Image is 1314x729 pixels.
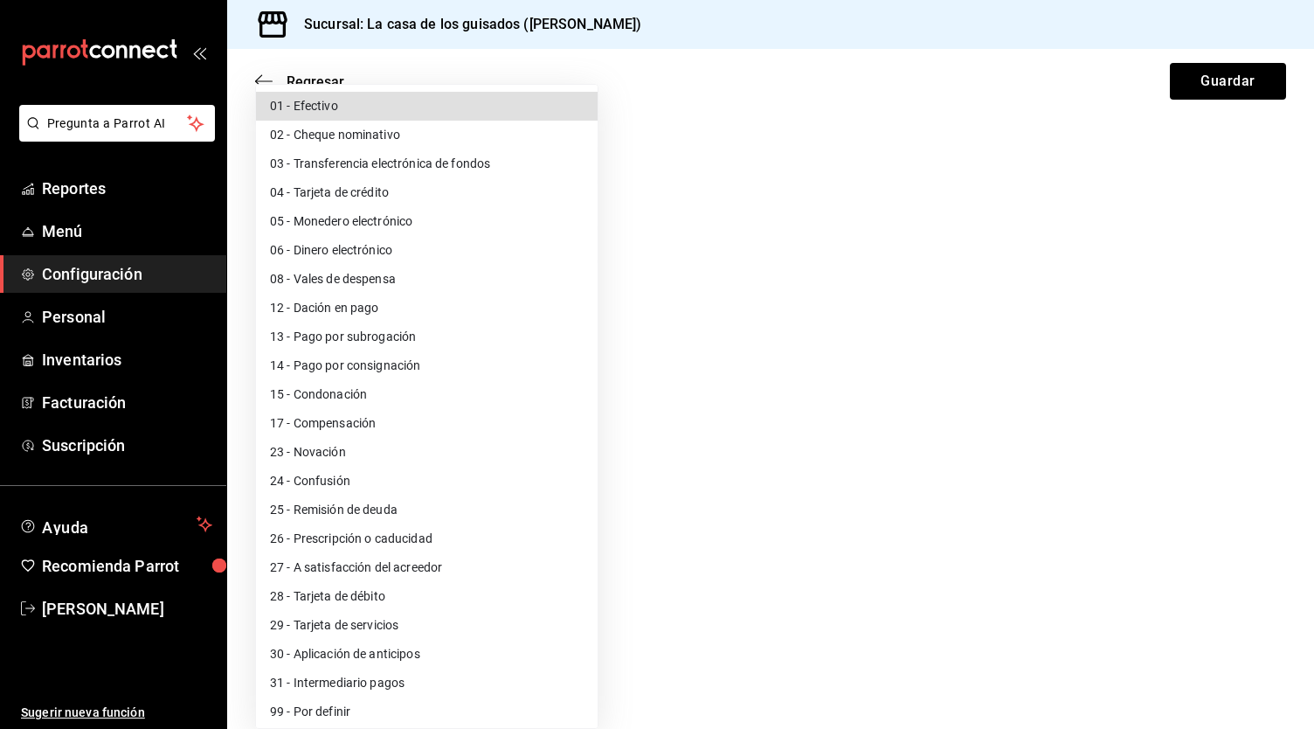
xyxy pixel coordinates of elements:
li: 28 - Tarjeta de débito [256,582,598,611]
li: 26 - Prescripción o caducidad [256,524,598,553]
li: 25 - Remisión de deuda [256,496,598,524]
li: 30 - Aplicación de anticipos [256,640,598,669]
li: 31 - Intermediario pagos [256,669,598,698]
li: 06 - Dinero electrónico [256,236,598,265]
li: 03 - Transferencia electrónica de fondos [256,149,598,178]
li: 27 - A satisfacción del acreedor [256,553,598,582]
li: 08 - Vales de despensa [256,265,598,294]
li: 01 - Efectivo [256,92,598,121]
li: 02 - Cheque nominativo [256,121,598,149]
li: 05 - Monedero electrónico [256,207,598,236]
li: 24 - Confusión [256,467,598,496]
li: 29 - Tarjeta de servicios [256,611,598,640]
li: 14 - Pago por consignación [256,351,598,380]
li: 23 - Novación [256,438,598,467]
li: 04 - Tarjeta de crédito [256,178,598,207]
li: 13 - Pago por subrogación [256,323,598,351]
li: 15 - Condonación [256,380,598,409]
li: 99 - Por definir [256,698,598,726]
li: 12 - Dación en pago [256,294,598,323]
li: 17 - Compensación [256,409,598,438]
